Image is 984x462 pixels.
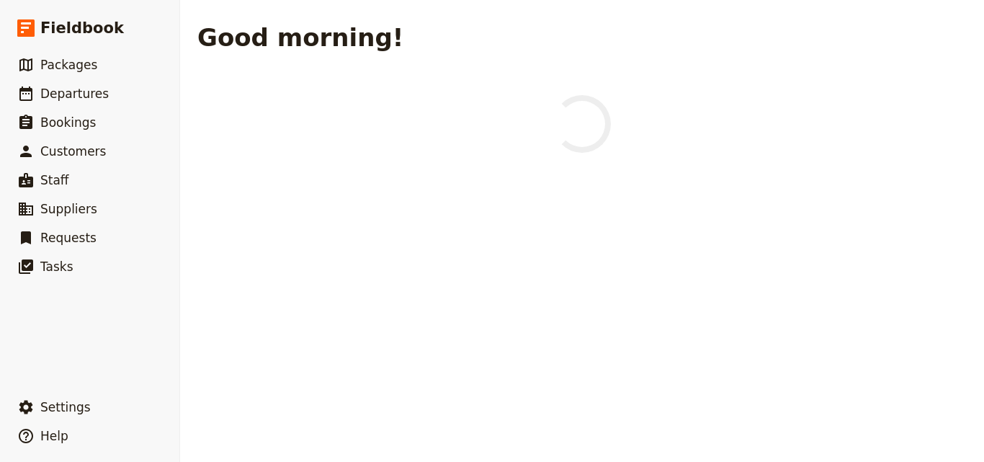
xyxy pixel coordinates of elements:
span: Help [40,429,68,443]
span: Bookings [40,115,96,130]
span: Tasks [40,259,73,274]
span: Suppliers [40,202,97,216]
h1: Good morning! [197,23,403,52]
span: Staff [40,173,69,187]
span: Packages [40,58,97,72]
span: Requests [40,231,97,245]
span: Settings [40,400,91,414]
span: Departures [40,86,109,101]
span: Fieldbook [40,17,124,39]
span: Customers [40,144,106,159]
